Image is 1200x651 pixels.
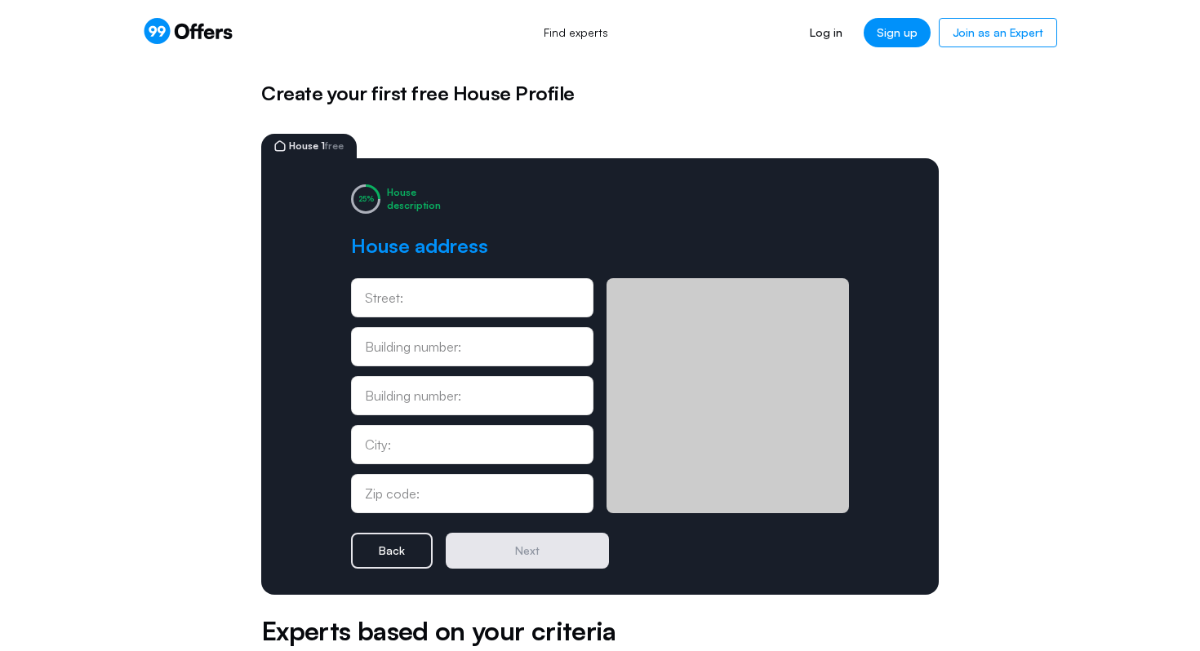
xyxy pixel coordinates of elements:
a: Log in [797,18,855,47]
a: Join as an Expert [939,18,1057,47]
span: House 1 [289,141,344,151]
a: Sign up [864,18,931,47]
h2: House address [351,233,488,259]
h5: Create your first free House Profile [261,78,939,108]
button: Back [351,533,433,569]
div: House description [387,186,441,211]
a: Find experts [526,15,626,51]
h5: Experts based on your criteria [261,611,939,650]
button: Next [446,533,609,569]
span: free [325,139,344,152]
